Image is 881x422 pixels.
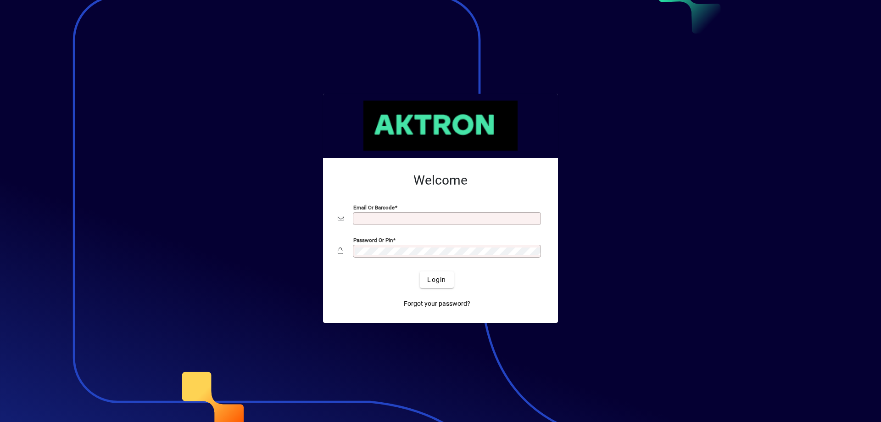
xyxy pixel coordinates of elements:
button: Login [420,271,453,288]
mat-label: Email or Barcode [353,204,395,211]
span: Forgot your password? [404,299,470,309]
mat-label: Password or Pin [353,237,393,243]
span: Login [427,275,446,285]
a: Forgot your password? [400,295,474,312]
h2: Welcome [338,173,543,188]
